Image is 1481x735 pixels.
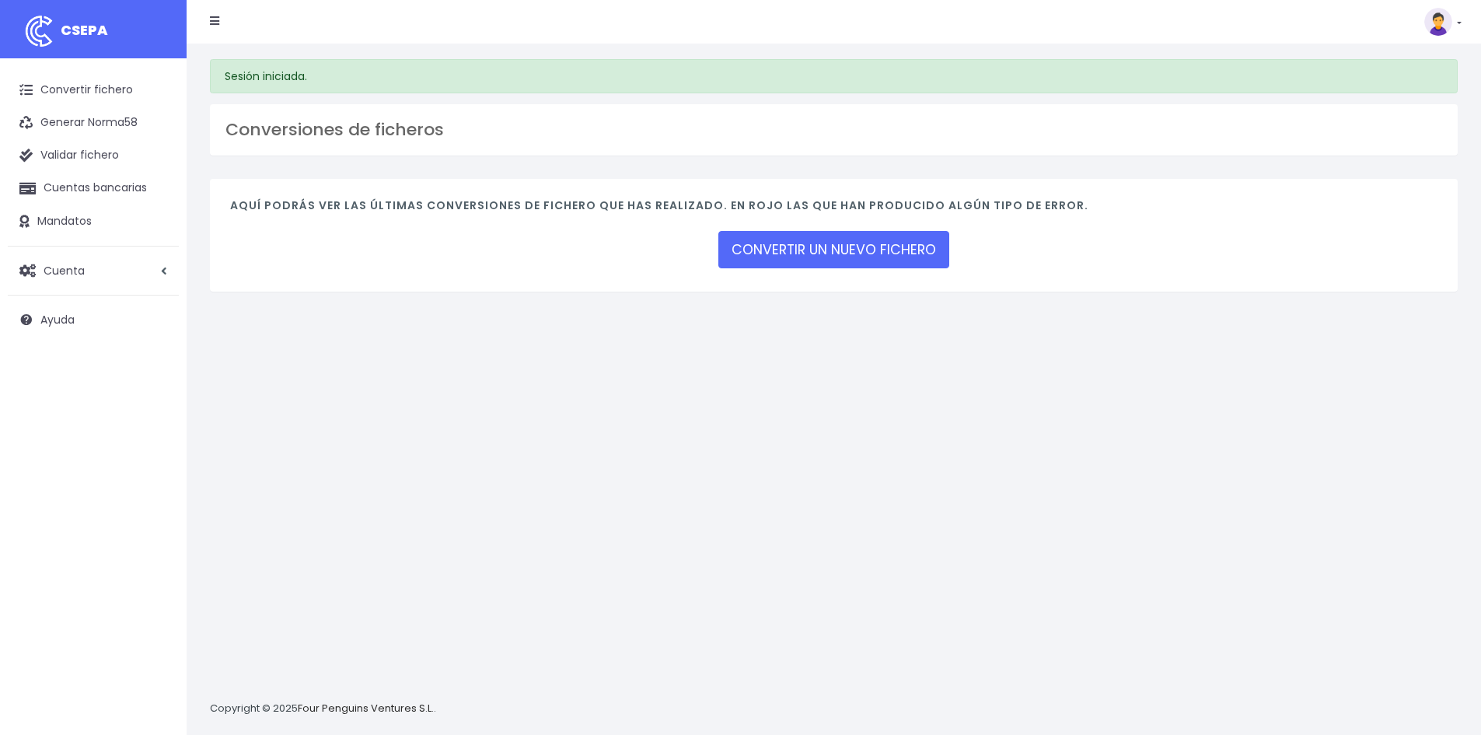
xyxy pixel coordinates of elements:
a: Mandatos [8,205,179,238]
div: Sesión iniciada. [210,59,1458,93]
a: Validar fichero [8,139,179,172]
span: CSEPA [61,20,108,40]
a: Convertir fichero [8,74,179,107]
img: logo [19,12,58,51]
a: CONVERTIR UN NUEVO FICHERO [718,231,949,268]
span: Cuenta [44,262,85,278]
a: Ayuda [8,303,179,336]
p: Copyright © 2025 . [210,701,436,717]
img: profile [1424,8,1452,36]
a: Four Penguins Ventures S.L. [298,701,434,716]
h4: Aquí podrás ver las últimas conversiones de fichero que has realizado. En rojo las que han produc... [230,199,1437,220]
a: Generar Norma58 [8,107,179,139]
a: Cuenta [8,254,179,287]
h3: Conversiones de ficheros [225,120,1442,140]
span: Ayuda [40,312,75,327]
a: Cuentas bancarias [8,172,179,205]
